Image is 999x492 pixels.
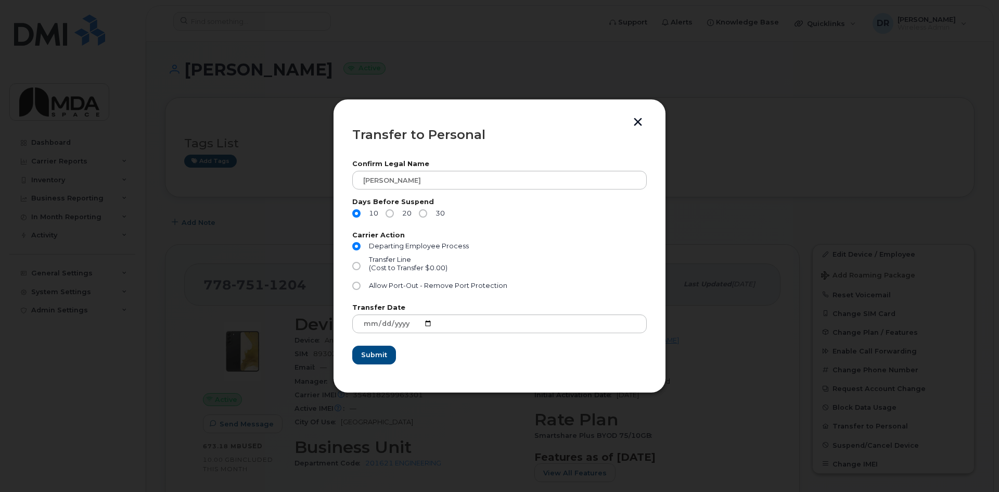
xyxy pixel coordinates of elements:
[352,282,361,290] input: Allow Port-Out - Remove Port Protection
[352,242,361,250] input: Departing Employee Process
[352,232,647,239] label: Carrier Action
[398,209,412,218] span: 20
[369,242,469,250] span: Departing Employee Process
[369,282,507,289] span: Allow Port-Out - Remove Port Protection
[352,346,396,364] button: Submit
[352,209,361,218] input: 10
[365,209,378,218] span: 10
[386,209,394,218] input: 20
[352,199,647,206] label: Days Before Suspend
[352,161,647,168] label: Confirm Legal Name
[419,209,427,218] input: 30
[369,256,411,263] span: Transfer Line
[431,209,445,218] span: 30
[352,129,647,141] div: Transfer to Personal
[361,350,387,360] span: Submit
[369,264,447,272] div: (Cost to Transfer $0.00)
[352,262,361,270] input: Transfer Line(Cost to Transfer $0.00)
[954,447,991,484] iframe: Messenger Launcher
[352,305,647,311] label: Transfer Date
